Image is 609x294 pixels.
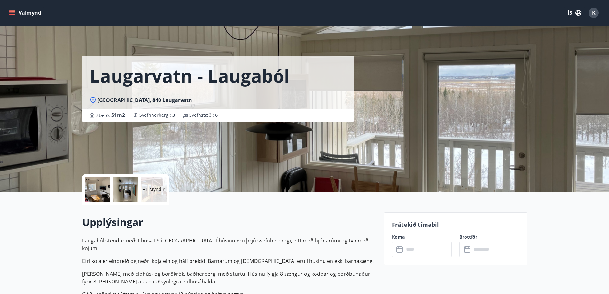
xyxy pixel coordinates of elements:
button: menu [8,7,44,19]
label: Koma [392,234,452,240]
span: 51 m2 [111,112,125,119]
label: Brottför [459,234,519,240]
span: [GEOGRAPHIC_DATA], 840 Laugarvatn [98,97,192,104]
span: Stærð : [96,111,125,119]
span: Svefnherbergi : [139,112,175,118]
h2: Upplýsingar [82,215,376,229]
span: 6 [215,112,218,118]
p: Frátekið tímabil [392,220,519,229]
h1: Laugarvatn - Laugaból [90,63,290,88]
p: +1 Myndir [143,186,165,193]
p: Laugaból stendur neðst húsa FS í [GEOGRAPHIC_DATA]. Í húsinu eru þrjú svefnherbergi, eitt með hjó... [82,237,376,252]
span: K [592,9,596,16]
p: [PERSON_NAME] með eldhús- og borðkrók, baðherbergi með sturtu. Húsinu fylgja 8 sængur og koddar o... [82,270,376,285]
button: K [586,5,601,20]
button: ÍS [564,7,585,19]
span: 3 [172,112,175,118]
span: Svefnstæði : [189,112,218,118]
p: Efri koja er einbreið og neðri koja ein og hálf breidd. Barnarúm og [DEMOGRAPHIC_DATA] eru í húsi... [82,257,376,265]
